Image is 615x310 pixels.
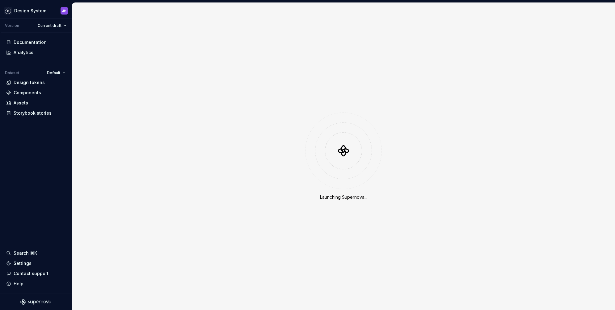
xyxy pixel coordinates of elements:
[14,90,41,96] div: Components
[62,8,66,13] div: JH
[44,69,68,77] button: Default
[4,248,68,258] button: Search ⌘K
[320,194,367,200] div: Launching Supernova...
[4,48,68,57] a: Analytics
[14,281,23,287] div: Help
[14,49,33,56] div: Analytics
[4,7,12,15] img: f5634f2a-3c0d-4c0b-9dc3-3862a3e014c7.png
[4,258,68,268] a: Settings
[14,260,32,266] div: Settings
[4,269,68,278] button: Contact support
[14,8,46,14] div: Design System
[5,23,19,28] div: Version
[14,270,48,277] div: Contact support
[14,250,37,256] div: Search ⌘K
[14,39,47,45] div: Documentation
[1,4,70,17] button: Design SystemJH
[4,78,68,87] a: Design tokens
[4,88,68,98] a: Components
[47,70,60,75] span: Default
[4,279,68,289] button: Help
[4,98,68,108] a: Assets
[4,108,68,118] a: Storybook stories
[20,299,51,305] svg: Supernova Logo
[14,79,45,86] div: Design tokens
[14,110,52,116] div: Storybook stories
[4,37,68,47] a: Documentation
[35,21,69,30] button: Current draft
[14,100,28,106] div: Assets
[38,23,61,28] span: Current draft
[5,70,19,75] div: Dataset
